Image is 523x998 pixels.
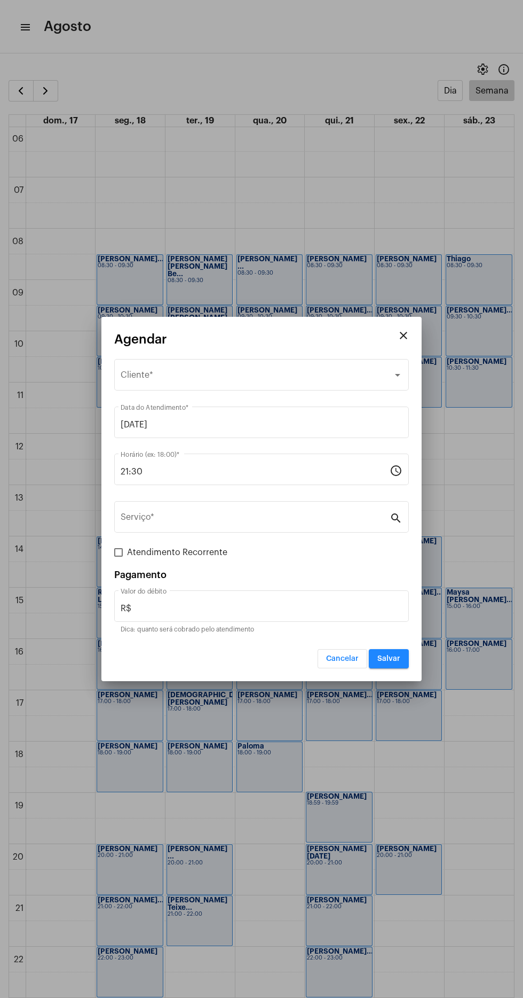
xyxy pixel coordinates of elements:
input: Horário [121,467,390,477]
button: Cancelar [318,649,367,668]
span: Selecione o Cliente [121,372,393,382]
span: Agendar [114,332,167,346]
span: Pagamento [114,570,167,580]
mat-icon: search [390,511,402,524]
span: Salvar [377,655,400,662]
mat-hint: Dica: quanto será cobrado pelo atendimento [121,626,254,634]
mat-icon: close [397,329,410,342]
input: Pesquisar serviço [121,514,390,524]
span: Cancelar [326,655,359,662]
span: Atendimento Recorrente [127,546,227,559]
button: Salvar [369,649,409,668]
mat-icon: schedule [390,464,402,477]
input: Valor [121,604,402,613]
